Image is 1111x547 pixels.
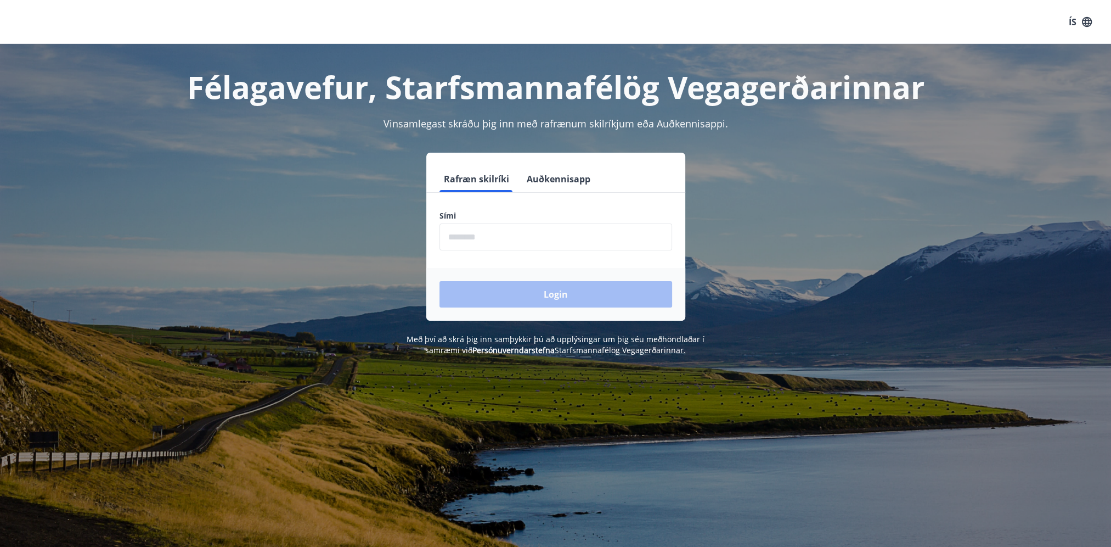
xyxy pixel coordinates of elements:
span: Með því að skrá þig inn samþykkir þú að upplýsingar um þig séu meðhöndlaðar í samræmi við Starfsm... [407,334,704,355]
button: Auðkennisapp [522,166,595,192]
span: Vinsamlegast skráðu þig inn með rafrænum skilríkjum eða Auðkennisappi. [384,117,728,130]
button: Rafræn skilríki [439,166,514,192]
button: ÍS [1063,12,1098,32]
label: Sími [439,210,672,221]
h1: Félagavefur, Starfsmannafélög Vegagerðarinnar [174,66,938,108]
a: Persónuverndarstefna [472,345,555,355]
